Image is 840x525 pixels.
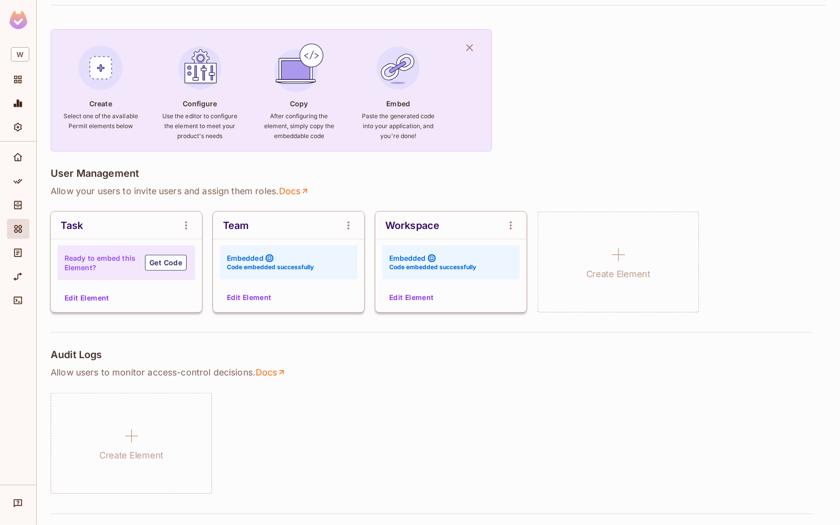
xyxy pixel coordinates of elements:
button: Get Code [145,255,187,271]
div: Home [7,148,29,167]
button: open Menu [339,216,358,235]
h4: Embedded [389,253,426,263]
div: Policy [7,171,29,191]
h1: Create Element [99,448,163,463]
div: Task [61,220,83,231]
img: Embed Element [371,41,425,95]
button: Edit Element [61,290,113,306]
img: Configure Element [173,41,227,95]
h4: Ready to embed this Element? [65,253,136,272]
img: Create Element [74,41,128,95]
button: Edit Element [385,290,438,305]
h6: Select one of the available Permit elements below [63,111,139,131]
h4: Audit Logs [51,349,102,361]
h4: Embedded [227,253,264,263]
h6: Use the editor to configure the element to meet your product's needs [162,111,238,141]
div: Help & Updates [7,493,29,513]
div: Workspace [385,220,439,231]
div: Connect [7,291,29,310]
h6: Code embedded successfully [389,263,476,272]
div: Directory [7,195,29,215]
h4: Configure [183,99,217,108]
h4: Copy [290,99,308,108]
h4: Create [89,99,112,108]
p: Allow users to monitor access-control decisions . [51,367,826,378]
p: Allow your users to invite users and assign them roles . [51,185,826,197]
h1: Create Element [586,267,650,282]
div: Audit Log [7,243,29,263]
button: open Menu [176,216,196,235]
div: URL Mapping [7,267,29,287]
div: Elements [7,219,29,239]
a: Docs [279,185,310,197]
button: Edit Element [223,290,276,305]
h6: Paste the generated code into your application, and you're done! [360,111,436,141]
div: Team [223,220,249,231]
h6: After configuring the element, simply copy the embeddable code [261,111,337,141]
div: Projects [7,70,29,89]
img: SReyMgAAAABJRU5ErkJggg== [9,11,27,29]
h4: Embed [387,99,411,108]
div: Workspace: wonderful [7,43,29,66]
a: Docs [255,367,286,378]
img: Copy Element [272,41,326,95]
div: Settings [7,117,29,137]
h6: Code embedded successfully [227,263,314,272]
div: Monitoring [7,93,29,113]
span: W [11,47,29,62]
h4: User Management [51,167,139,179]
button: open Menu [501,216,521,235]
